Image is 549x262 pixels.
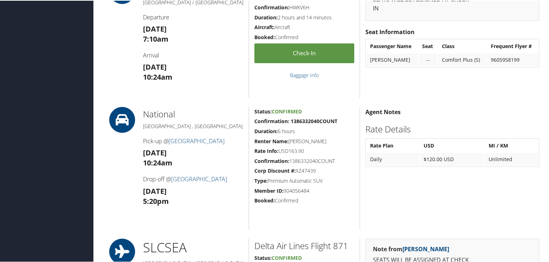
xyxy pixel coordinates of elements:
[169,136,225,144] a: [GEOGRAPHIC_DATA]
[143,13,243,20] h4: Departure
[254,33,275,40] strong: Booked:
[373,244,449,252] strong: Note from
[254,3,354,10] h5: HWKV6H
[254,196,354,203] h5: Confirmed
[420,139,484,151] th: USD
[485,139,538,151] th: MI / KM
[485,152,538,165] td: Unlimited
[254,137,289,144] strong: Renter Name:
[254,147,354,154] h5: USD163.90
[254,239,354,251] h2: Delta Air Lines Flight 871
[143,174,243,182] h4: Drop-off @
[254,147,278,154] strong: Rate Info:
[254,137,354,144] h5: [PERSON_NAME]
[366,39,418,52] th: Passenger Name
[143,71,172,81] strong: 10:24am
[143,186,167,195] strong: [DATE]
[419,39,438,52] th: Seat
[254,157,354,164] h5: 1386332040COUNT
[143,107,243,120] h2: National
[254,23,274,30] strong: Aircraft:
[254,187,354,194] h5: 904056484
[254,13,354,20] h5: 2 hours and 14 minutes
[254,127,354,134] h5: 6 hours
[254,127,278,134] strong: Duration:
[365,122,539,135] h2: Rate Details
[422,56,434,62] div: --
[254,196,275,203] strong: Booked:
[254,177,354,184] h5: Premium Automatic SUV
[254,107,272,114] strong: Status:
[365,27,415,35] strong: Seat Information
[254,43,354,62] a: Check-in
[366,53,418,66] td: [PERSON_NAME]
[143,136,243,144] h4: Pick-up @
[290,71,319,78] a: Baggage Info
[254,187,283,193] strong: Member ID:
[254,117,337,124] strong: Confirmation: 1386332040COUNT
[254,13,278,20] strong: Duration:
[143,51,243,59] h4: Arrival
[143,147,167,157] strong: [DATE]
[143,157,172,167] strong: 10:24am
[171,174,227,182] a: [GEOGRAPHIC_DATA]
[254,3,289,10] strong: Confirmation:
[254,254,272,261] strong: Status:
[366,152,419,165] td: Daily
[143,23,167,33] strong: [DATE]
[272,107,302,114] span: Confirmed
[143,196,169,205] strong: 5:20pm
[143,61,167,71] strong: [DATE]
[143,238,243,256] h1: SLC SEA
[254,157,289,164] strong: Confirmation:
[254,167,354,174] h5: XZ47439
[487,39,538,52] th: Frequent Flyer #
[143,122,243,129] h5: [GEOGRAPHIC_DATA] , [GEOGRAPHIC_DATA]
[420,152,484,165] td: $120.00 USD
[438,39,486,52] th: Class
[254,33,354,40] h5: Confirmed
[254,23,354,30] h5: Aircraft
[438,53,486,66] td: Comfort Plus (S)
[254,167,296,173] strong: Corp Discount #:
[272,254,302,261] span: Confirmed
[365,107,401,115] strong: Agent Notes
[402,244,449,252] a: [PERSON_NAME]
[487,53,538,66] td: 9605958199
[366,139,419,151] th: Rate Plan
[143,33,169,43] strong: 7:10am
[254,177,268,183] strong: Type:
